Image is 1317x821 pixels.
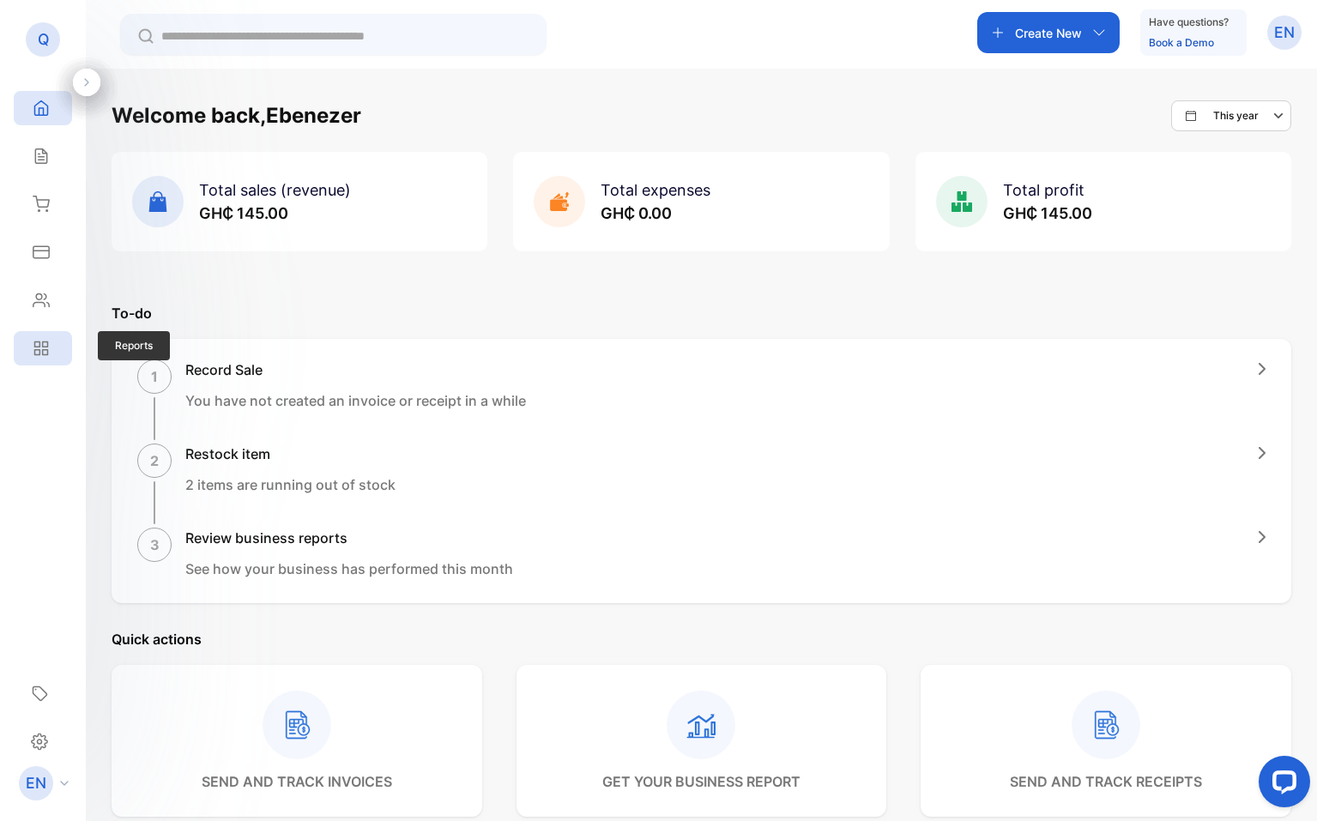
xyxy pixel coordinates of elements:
p: 2 items are running out of stock [185,474,396,495]
p: Quick actions [112,629,1291,649]
p: EN [1274,21,1295,44]
p: You have not created an invoice or receipt in a while [185,390,526,411]
p: send and track invoices [202,771,392,792]
p: send and track receipts [1010,771,1202,792]
p: 2 [150,450,159,471]
p: 1 [151,366,158,387]
span: Total profit [1003,181,1084,199]
p: Have questions? [1149,14,1229,31]
button: Create New [977,12,1120,53]
h1: Restock item [185,444,396,464]
span: GH₵ 0.00 [601,204,672,222]
button: EN [1267,12,1302,53]
p: Create New [1015,24,1082,42]
p: To-do [112,303,1291,323]
p: EN [26,772,46,794]
p: This year [1213,108,1259,124]
button: This year [1171,100,1291,131]
a: Book a Demo [1149,36,1214,49]
p: get your business report [602,771,800,792]
h1: Welcome back, Ebenezer [112,100,361,131]
p: See how your business has performed this month [185,558,513,579]
span: GH₵ 145.00 [1003,204,1092,222]
span: Reports [98,331,170,360]
h1: Review business reports [185,528,513,548]
iframe: To enrich screen reader interactions, please activate Accessibility in Grammarly extension settings [1245,749,1317,821]
span: Total sales (revenue) [199,181,351,199]
h1: Record Sale [185,359,526,380]
span: Total expenses [601,181,710,199]
span: GH₵ 145.00 [199,204,288,222]
p: Q [38,28,49,51]
p: 3 [150,534,160,555]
